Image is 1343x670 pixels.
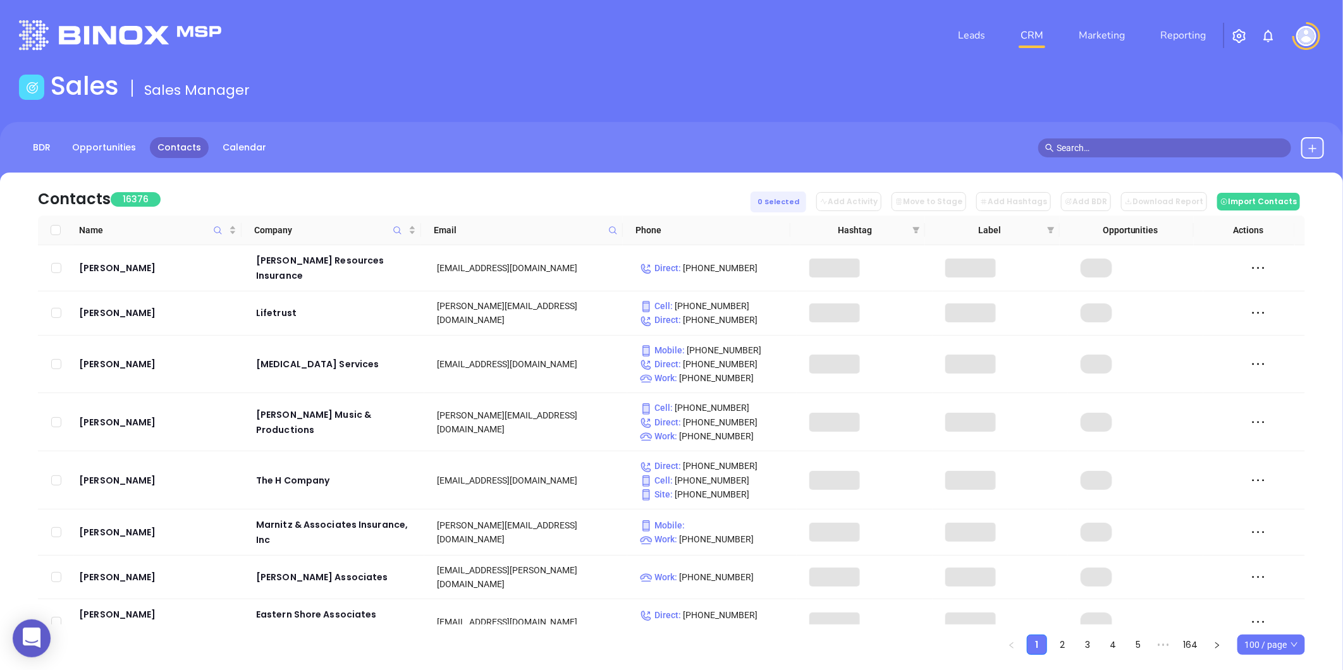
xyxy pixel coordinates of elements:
div: [PERSON_NAME][EMAIL_ADDRESS][DOMAIN_NAME] [437,408,622,436]
span: Sales Manager [144,80,250,100]
span: left [1008,642,1015,649]
div: The H Company [256,473,419,488]
span: filter [1047,226,1055,234]
button: Download Report [1121,192,1207,211]
p: [PHONE_NUMBER] [640,261,792,275]
span: right [1213,642,1221,649]
a: 2 [1053,635,1072,654]
img: user [1296,26,1316,46]
li: 4 [1103,635,1123,655]
p: [PHONE_NUMBER] [640,401,792,415]
a: 1 [1027,635,1046,654]
button: Add BDR [1061,192,1111,211]
li: Next Page [1207,635,1227,655]
button: Import Contacts [1217,193,1300,210]
a: Calendar [215,137,274,158]
span: Work : [640,572,677,582]
span: Direct : [640,263,681,273]
button: Move to Stage [892,192,966,211]
img: iconSetting [1232,28,1247,44]
a: Opportunities [64,137,144,158]
input: Search… [1057,141,1284,155]
span: Mobile : [640,345,685,355]
a: Marketing [1074,23,1130,48]
li: 1 [1027,635,1047,655]
div: [EMAIL_ADDRESS][DOMAIN_NAME] [437,357,622,371]
a: CRM [1015,23,1048,48]
span: Email [434,223,603,237]
li: Previous Page [1002,635,1022,655]
span: Direct : [640,461,681,471]
li: 3 [1077,635,1098,655]
span: Direct : [640,610,681,620]
th: Name [74,216,242,245]
span: Label [938,223,1042,237]
span: Company [254,223,405,237]
p: [PHONE_NUMBER] [640,487,792,501]
a: [PERSON_NAME] [79,356,238,372]
span: Site : [640,489,673,499]
img: logo [19,20,221,50]
img: iconNotification [1261,28,1276,44]
th: Phone [623,216,791,245]
span: ••• [1153,635,1174,655]
span: Cell : [640,403,673,413]
span: Direct : [640,624,681,634]
p: [PHONE_NUMBER] [640,313,792,327]
button: right [1207,635,1227,655]
a: [PERSON_NAME][DEMOGRAPHIC_DATA] [79,607,238,637]
p: [PHONE_NUMBER] [640,532,792,546]
a: Eastern Shore Associates Insurance Agency [256,607,419,637]
p: [PHONE_NUMBER] [640,459,792,473]
a: Lifetrust [256,305,419,320]
div: Contacts [38,188,111,210]
span: Work : [640,373,677,383]
div: [PERSON_NAME] Associates [256,569,419,585]
a: [PERSON_NAME] Music & Productions [256,407,419,437]
a: BDR [25,137,58,158]
a: Marnitz & Associates Insurance, Inc [256,517,419,547]
span: filter [910,221,923,240]
span: filter [912,226,920,234]
a: Reporting [1155,23,1211,48]
span: Cell : [640,301,673,311]
p: [PHONE_NUMBER] [640,299,792,313]
span: Name [79,223,227,237]
a: [PERSON_NAME] Resources Insurance [256,253,419,283]
p: [PHONE_NUMBER] [640,357,792,371]
span: Direct : [640,315,681,325]
span: Work : [640,534,677,544]
div: [PERSON_NAME] [79,569,238,585]
a: 4 [1103,635,1122,654]
span: filter [1045,221,1057,240]
a: 5 [1129,635,1148,654]
a: [PERSON_NAME] [79,305,238,320]
p: [PHONE_NUMBER] [640,371,792,385]
th: Company [242,216,420,245]
th: Opportunities [1060,216,1194,245]
div: [MEDICAL_DATA] Services [256,356,419,372]
p: [PHONE_NUMBER] [640,570,792,584]
a: [PERSON_NAME] [79,473,238,488]
a: Contacts [150,137,209,158]
a: [PERSON_NAME] [79,260,238,276]
p: [PHONE_NUMBER] [640,343,792,357]
a: [PERSON_NAME] [79,525,238,540]
span: search [1045,143,1054,152]
span: 16376 [111,192,161,207]
div: [EMAIL_ADDRESS][PERSON_NAME][DOMAIN_NAME] [437,563,622,591]
th: Actions [1194,216,1295,245]
div: [PERSON_NAME][EMAIL_ADDRESS][DOMAIN_NAME] [437,518,622,546]
div: [EMAIL_ADDRESS][DOMAIN_NAME] [437,261,622,275]
div: [PERSON_NAME] [79,415,238,430]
